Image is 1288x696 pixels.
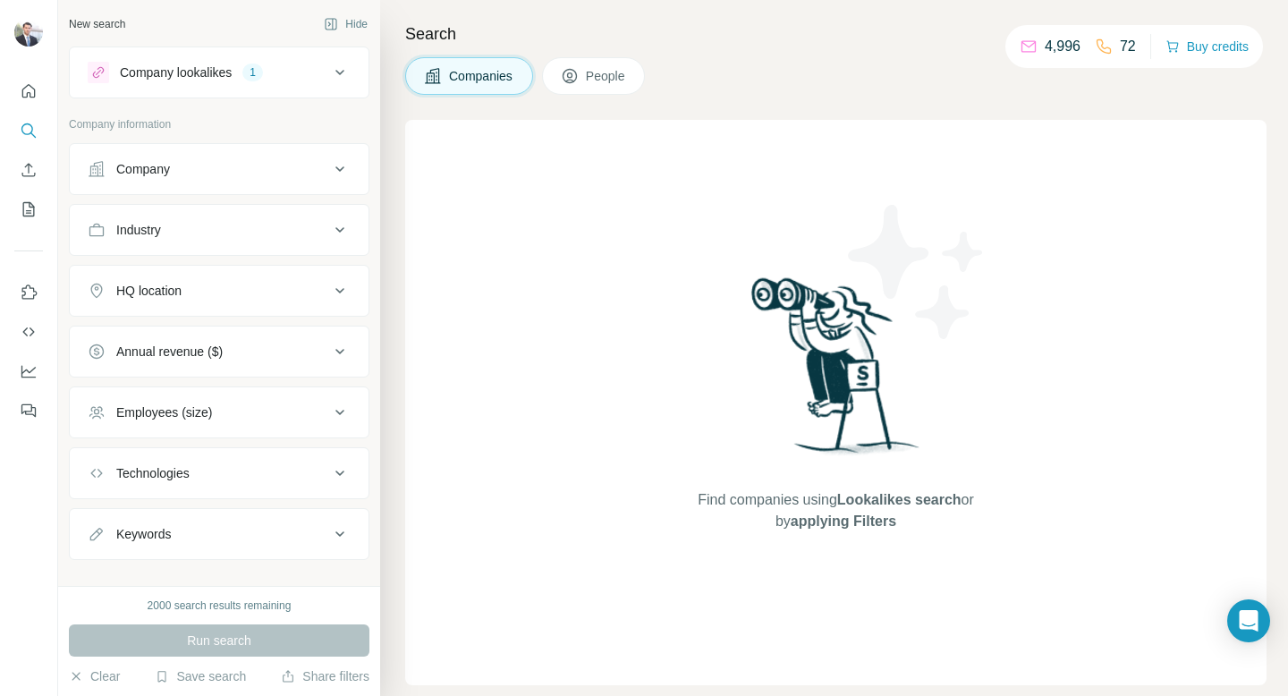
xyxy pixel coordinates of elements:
[586,67,627,85] span: People
[242,64,263,81] div: 1
[155,667,246,685] button: Save search
[116,525,171,543] div: Keywords
[14,276,43,309] button: Use Surfe on LinkedIn
[116,221,161,239] div: Industry
[116,343,223,361] div: Annual revenue ($)
[70,208,369,251] button: Industry
[120,64,232,81] div: Company lookalikes
[449,67,514,85] span: Companies
[70,391,369,434] button: Employees (size)
[148,598,292,614] div: 2000 search results remaining
[311,11,380,38] button: Hide
[405,21,1267,47] h4: Search
[70,269,369,312] button: HQ location
[69,116,369,132] p: Company information
[70,148,369,191] button: Company
[70,513,369,556] button: Keywords
[14,193,43,225] button: My lists
[14,75,43,107] button: Quick start
[281,667,369,685] button: Share filters
[14,355,43,387] button: Dashboard
[116,403,212,421] div: Employees (size)
[14,18,43,47] img: Avatar
[1165,34,1249,59] button: Buy credits
[1120,36,1136,57] p: 72
[69,667,120,685] button: Clear
[14,154,43,186] button: Enrich CSV
[69,16,125,32] div: New search
[116,160,170,178] div: Company
[837,492,962,507] span: Lookalikes search
[70,452,369,495] button: Technologies
[1045,36,1080,57] p: 4,996
[743,273,929,472] img: Surfe Illustration - Woman searching with binoculars
[116,464,190,482] div: Technologies
[14,115,43,147] button: Search
[116,282,182,300] div: HQ location
[70,330,369,373] button: Annual revenue ($)
[1227,599,1270,642] div: Open Intercom Messenger
[791,514,896,529] span: applying Filters
[14,395,43,427] button: Feedback
[836,191,997,352] img: Surfe Illustration - Stars
[692,489,979,532] span: Find companies using or by
[70,51,369,94] button: Company lookalikes1
[14,316,43,348] button: Use Surfe API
